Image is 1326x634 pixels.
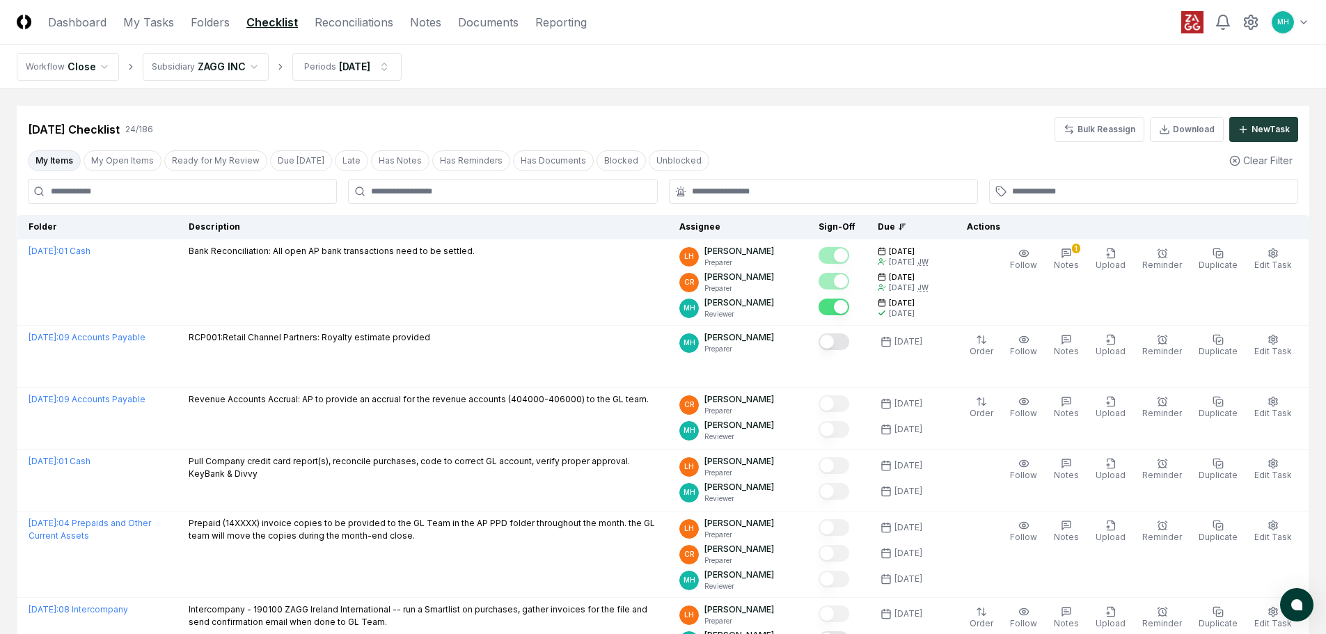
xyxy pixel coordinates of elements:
button: Upload [1093,331,1128,360]
p: RCP001:Retail Channel Partners: Royalty estimate provided [189,331,430,344]
p: Preparer [704,616,774,626]
span: Notes [1054,618,1079,628]
span: Notes [1054,346,1079,356]
button: NewTask [1229,117,1298,142]
p: Prepaid (14XXXX) invoice copies to be provided to the GL Team in the AP PPD folder throughout the... [189,517,658,542]
button: Follow [1007,455,1040,484]
span: Duplicate [1199,470,1238,480]
div: [DATE] [339,59,370,74]
button: Download [1150,117,1224,142]
span: Upload [1096,260,1126,270]
span: Order [970,618,993,628]
button: Follow [1007,245,1040,274]
div: Workflow [26,61,65,73]
button: Mark complete [819,571,849,587]
button: Edit Task [1252,245,1295,274]
div: Subsidiary [152,61,195,73]
a: Notes [410,14,441,31]
a: [DATE]:09 Accounts Payable [29,332,145,342]
p: [PERSON_NAME] [704,419,774,431]
span: [DATE] : [29,246,58,256]
p: [PERSON_NAME] [704,271,774,283]
span: LH [684,523,694,534]
a: Dashboard [48,14,106,31]
button: Mark complete [819,605,849,622]
nav: breadcrumb [17,53,402,81]
p: Preparer [704,555,774,566]
a: My Tasks [123,14,174,31]
p: Bank Reconciliation: All open AP bank transactions need to be settled. [189,245,475,257]
button: Duplicate [1196,603,1240,633]
button: 1Notes [1051,245,1082,274]
span: MH [684,338,695,348]
button: Mark complete [819,273,849,290]
span: Upload [1096,470,1126,480]
button: Ready for My Review [164,150,267,171]
button: Reminder [1139,393,1185,422]
div: [DATE] [894,608,922,620]
button: Blocked [597,150,646,171]
span: [DATE] : [29,604,58,615]
span: Duplicate [1199,260,1238,270]
button: Order [967,331,996,360]
button: Has Reminders [432,150,510,171]
span: CR [684,277,695,287]
button: Mark complete [819,421,849,438]
span: Notes [1054,532,1079,542]
a: [DATE]:01 Cash [29,246,90,256]
a: Checklist [246,14,298,31]
p: Reviewer [704,309,774,319]
div: [DATE] [889,308,915,319]
span: [DATE] : [29,456,58,466]
span: Notes [1054,408,1079,418]
p: Pull Company credit card report(s), reconcile purchases, code to correct GL account, verify prope... [189,455,658,480]
span: MH [1277,17,1289,27]
button: Notes [1051,331,1082,360]
a: [DATE]:01 Cash [29,456,90,466]
button: Upload [1093,603,1128,633]
button: Reminder [1139,517,1185,546]
span: Edit Task [1254,346,1292,356]
span: Upload [1096,618,1126,628]
p: [PERSON_NAME] [704,603,774,616]
button: MH [1270,10,1295,35]
button: Follow [1007,393,1040,422]
div: [DATE] [889,257,915,267]
p: [PERSON_NAME] [704,543,774,555]
div: Periods [304,61,336,73]
span: Duplicate [1199,408,1238,418]
th: Sign-Off [807,215,867,239]
button: Mark complete [819,299,849,315]
div: [DATE] [894,459,922,472]
button: Order [967,603,996,633]
span: Order [970,408,993,418]
span: Follow [1010,260,1037,270]
span: Reminder [1142,408,1182,418]
span: Notes [1054,260,1079,270]
span: Duplicate [1199,532,1238,542]
button: Duplicate [1196,393,1240,422]
p: Reviewer [704,431,774,442]
button: Bulk Reassign [1055,117,1144,142]
button: Mark complete [819,395,849,412]
span: [DATE] [889,246,915,257]
button: Periods[DATE] [292,53,402,81]
button: Edit Task [1252,393,1295,422]
span: [DATE] [889,298,915,308]
span: Edit Task [1254,408,1292,418]
th: Folder [17,215,177,239]
button: Mark complete [819,333,849,350]
th: Assignee [668,215,807,239]
button: Duplicate [1196,245,1240,274]
button: Mark complete [819,483,849,500]
span: Upload [1096,346,1126,356]
div: [DATE] Checklist [28,121,120,138]
button: Due Today [270,150,332,171]
span: Edit Task [1254,532,1292,542]
div: [DATE] [894,521,922,534]
span: Reminder [1142,618,1182,628]
button: Upload [1093,245,1128,274]
a: Reconciliations [315,14,393,31]
span: LH [684,610,694,620]
th: Description [177,215,669,239]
